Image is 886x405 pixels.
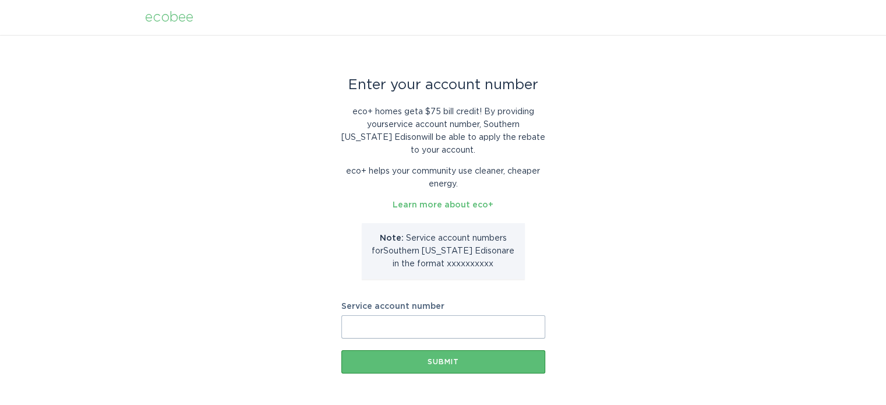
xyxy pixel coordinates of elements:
[341,79,545,91] div: Enter your account number
[341,302,545,311] label: Service account number
[347,358,539,365] div: Submit
[341,350,545,374] button: Submit
[145,11,193,24] div: ecobee
[393,201,493,209] a: Learn more about eco+
[380,234,404,242] strong: Note:
[370,232,516,270] p: Service account number s for Southern [US_STATE] Edison are in the format xxxxxxxxxx
[341,165,545,191] p: eco+ helps your community use cleaner, cheaper energy.
[341,105,545,157] p: eco+ homes get a $75 bill credit ! By providing your service account number , Southern [US_STATE]...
